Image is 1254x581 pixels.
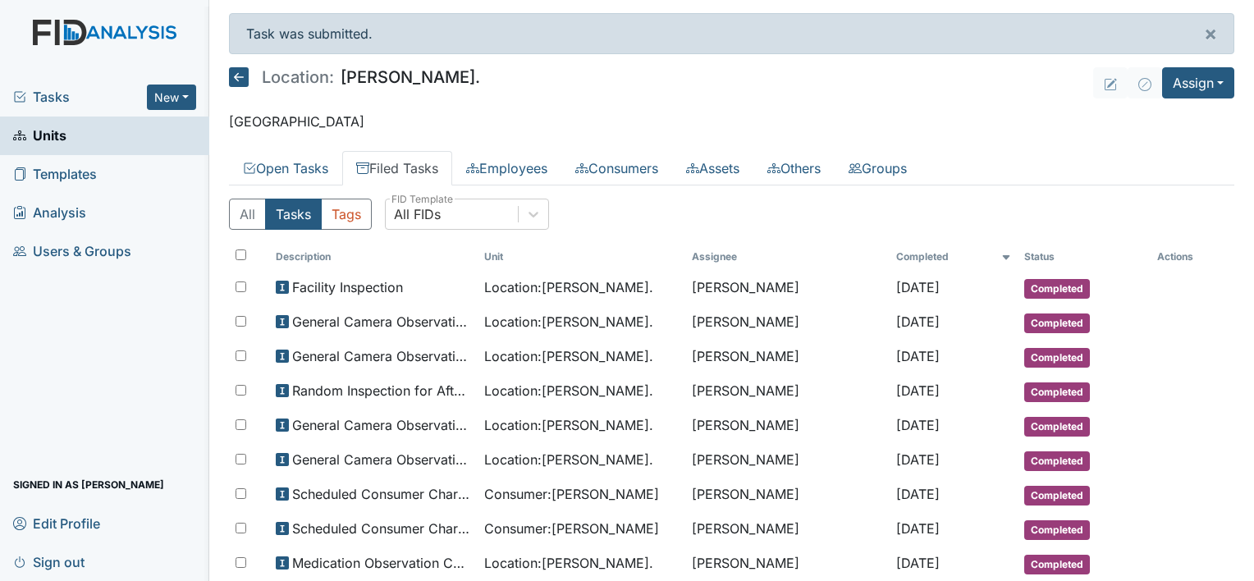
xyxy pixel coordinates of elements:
span: Facility Inspection [292,277,403,297]
span: [DATE] [896,486,940,502]
td: [PERSON_NAME] [685,512,890,547]
span: Templates [13,162,97,187]
span: Completed [1024,348,1090,368]
span: Medication Observation Checklist [292,553,471,573]
th: Toggle SortBy [1018,243,1151,271]
span: Location : [PERSON_NAME]. [484,346,653,366]
span: [DATE] [896,555,940,571]
td: [PERSON_NAME] [685,443,890,478]
div: All FIDs [394,204,441,224]
span: Analysis [13,200,86,226]
span: × [1204,21,1217,45]
button: New [147,85,196,110]
a: Tasks [13,87,147,107]
a: Consumers [561,151,672,185]
span: Completed [1024,486,1090,506]
a: Others [753,151,835,185]
h5: [PERSON_NAME]. [229,67,480,87]
th: Toggle SortBy [890,243,1018,271]
span: Completed [1024,417,1090,437]
span: Scheduled Consumer Chart Review [292,484,471,504]
span: Location : [PERSON_NAME]. [484,450,653,469]
th: Assignee [685,243,890,271]
span: Completed [1024,279,1090,299]
a: Filed Tasks [342,151,452,185]
input: Toggle All Rows Selected [236,249,246,260]
span: Signed in as [PERSON_NAME] [13,472,164,497]
a: Open Tasks [229,151,342,185]
td: [PERSON_NAME] [685,409,890,443]
span: Consumer : [PERSON_NAME] [484,484,659,504]
span: [DATE] [896,279,940,295]
span: Location: [262,69,334,85]
span: Completed [1024,451,1090,471]
div: Type filter [229,199,372,230]
span: General Camera Observation [292,346,471,366]
span: Location : [PERSON_NAME]. [484,381,653,400]
td: [PERSON_NAME] [685,374,890,409]
span: Scheduled Consumer Chart Review [292,519,471,538]
span: [DATE] [896,382,940,399]
span: Sign out [13,549,85,574]
span: Consumer : [PERSON_NAME] [484,519,659,538]
div: Task was submitted. [229,13,1234,54]
a: Assets [672,151,753,185]
span: Completed [1024,555,1090,574]
span: Location : [PERSON_NAME]. [484,277,653,297]
span: General Camera Observation [292,312,471,332]
span: [DATE] [896,348,940,364]
td: [PERSON_NAME] [685,271,890,305]
span: Location : [PERSON_NAME]. [484,415,653,435]
span: Completed [1024,382,1090,402]
td: [PERSON_NAME] [685,340,890,374]
span: Completed [1024,520,1090,540]
td: [PERSON_NAME] [685,305,890,340]
span: [DATE] [896,417,940,433]
td: [PERSON_NAME] [685,478,890,512]
span: Units [13,123,66,149]
a: Groups [835,151,921,185]
button: Tags [321,199,372,230]
span: Edit Profile [13,510,100,536]
span: [DATE] [896,520,940,537]
a: Employees [452,151,561,185]
button: Assign [1162,67,1234,98]
span: Users & Groups [13,239,131,264]
span: Location : [PERSON_NAME]. [484,312,653,332]
button: All [229,199,266,230]
span: [DATE] [896,451,940,468]
th: Toggle SortBy [478,243,686,271]
span: Completed [1024,313,1090,333]
button: Tasks [265,199,322,230]
th: Toggle SortBy [269,243,478,271]
span: [DATE] [896,313,940,330]
th: Actions [1151,243,1233,271]
button: × [1188,14,1233,53]
span: General Camera Observation [292,450,471,469]
span: General Camera Observation [292,415,471,435]
span: Location : [PERSON_NAME]. [484,553,653,573]
td: [PERSON_NAME] [685,547,890,581]
span: Random Inspection for Afternoon [292,381,471,400]
p: [GEOGRAPHIC_DATA] [229,112,1234,131]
